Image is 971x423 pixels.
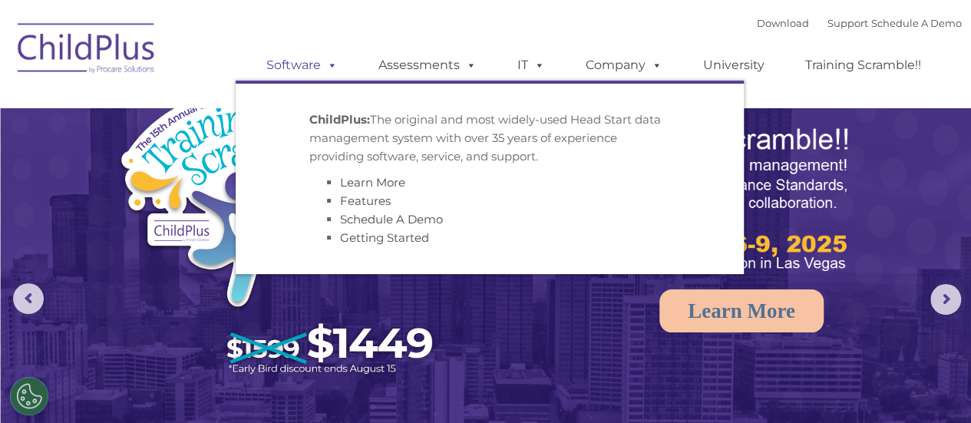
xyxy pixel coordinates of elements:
[10,12,163,89] img: ChildPlus by Procare Solutions
[790,50,936,81] a: Training Scramble!!
[251,50,353,81] a: Software
[213,101,260,113] span: Last name
[309,111,670,166] p: The original and most widely-used Head Start data management system with over 35 years of experie...
[570,50,678,81] a: Company
[720,257,971,423] iframe: Chat Widget
[688,50,780,81] a: University
[340,212,443,226] a: Schedule A Demo
[502,50,560,81] a: IT
[757,17,809,29] a: Download
[340,230,429,245] a: Getting Started
[871,17,962,29] a: Schedule A Demo
[213,164,279,176] span: Phone number
[363,50,492,81] a: Assessments
[340,175,405,190] a: Learn More
[659,289,824,332] a: Learn More
[757,17,962,29] font: |
[10,377,48,415] button: Cookies Settings
[340,193,391,208] a: Features
[827,17,868,29] a: Support
[309,112,370,127] strong: ChildPlus:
